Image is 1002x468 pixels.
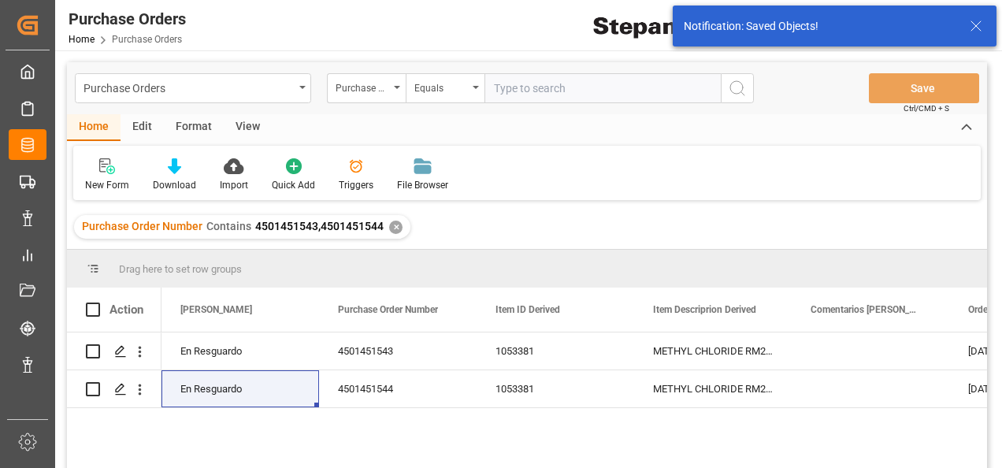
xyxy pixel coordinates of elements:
[67,332,161,370] div: Press SPACE to select this row.
[121,114,164,141] div: Edit
[67,370,161,408] div: Press SPACE to select this row.
[634,332,792,370] div: METHYL CHLORIDE RM227 BULK
[180,333,300,370] div: En Resguardo
[83,77,294,97] div: Purchase Orders
[811,304,916,315] span: Comentarios [PERSON_NAME]
[220,178,248,192] div: Import
[634,370,792,407] div: METHYL CHLORIDE RM227 BULK
[904,102,949,114] span: Ctrl/CMD + S
[406,73,484,103] button: open menu
[339,178,373,192] div: Triggers
[477,370,634,407] div: 1053381
[82,220,202,232] span: Purchase Order Number
[180,304,252,315] span: [PERSON_NAME]
[164,114,224,141] div: Format
[319,332,477,370] div: 4501451543
[414,77,468,95] div: Equals
[338,304,438,315] span: Purchase Order Number
[397,178,448,192] div: File Browser
[721,73,754,103] button: search button
[85,178,129,192] div: New Form
[495,304,560,315] span: Item ID Derived
[119,263,242,275] span: Drag here to set row groups
[69,7,186,31] div: Purchase Orders
[327,73,406,103] button: open menu
[206,220,251,232] span: Contains
[255,220,384,232] span: 4501451543,4501451544
[389,221,403,234] div: ✕
[272,178,315,192] div: Quick Add
[319,370,477,407] div: 4501451544
[593,12,708,39] img: Stepan_Company_logo.svg.png_1713531530.png
[224,114,272,141] div: View
[153,178,196,192] div: Download
[484,73,721,103] input: Type to search
[75,73,311,103] button: open menu
[109,303,143,317] div: Action
[653,304,756,315] span: Item Descriprion Derived
[684,18,955,35] div: Notification: Saved Objects!
[67,114,121,141] div: Home
[180,371,300,407] div: En Resguardo
[69,34,95,45] a: Home
[336,77,389,95] div: Purchase Order Number
[477,332,634,370] div: 1053381
[869,73,979,103] button: Save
